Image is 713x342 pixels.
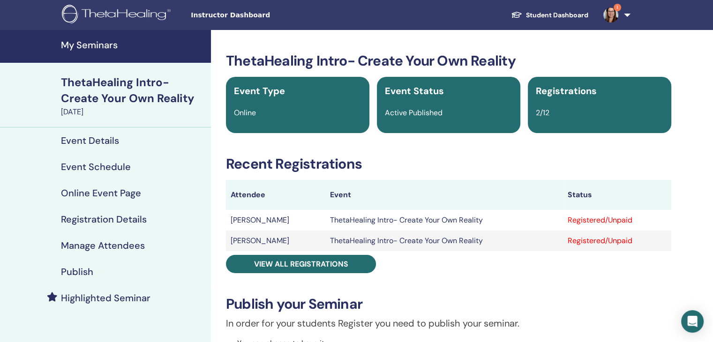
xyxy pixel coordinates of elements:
h4: Publish [61,266,93,277]
span: 2/12 [536,108,549,118]
a: ThetaHealing Intro- Create Your Own Reality[DATE] [55,74,211,118]
span: Registrations [536,85,597,97]
th: Attendee [226,180,325,210]
div: Open Intercom Messenger [681,310,704,333]
h3: Recent Registrations [226,156,671,172]
h4: Event Schedule [61,161,131,172]
div: Registered/Unpaid [568,215,667,226]
span: Online [234,108,256,118]
th: Status [563,180,671,210]
img: logo.png [62,5,174,26]
h4: Online Event Page [61,187,141,199]
a: View all registrations [226,255,376,273]
span: Event Status [385,85,444,97]
span: Event Type [234,85,285,97]
img: graduation-cap-white.svg [511,11,522,19]
h4: Highlighted Seminar [61,292,150,304]
td: [PERSON_NAME] [226,210,325,230]
th: Event [325,180,563,210]
td: ThetaHealing Intro- Create Your Own Reality [325,210,563,230]
h3: ThetaHealing Intro- Create Your Own Reality [226,52,671,69]
span: View all registrations [254,259,348,269]
h4: Registration Details [61,214,147,225]
div: ThetaHealing Intro- Create Your Own Reality [61,74,205,106]
h4: Event Details [61,135,119,146]
td: [PERSON_NAME] [226,230,325,251]
img: default.jpg [603,7,618,22]
div: [DATE] [61,106,205,118]
a: Student Dashboard [503,7,596,24]
span: Active Published [385,108,443,118]
div: Registered/Unpaid [568,235,667,246]
h4: My Seminars [61,39,205,51]
h3: Publish your Seminar [226,296,671,312]
span: Instructor Dashboard [191,10,331,20]
span: 1 [614,4,621,11]
td: ThetaHealing Intro- Create Your Own Reality [325,230,563,251]
p: In order for your students Register you need to publish your seminar. [226,316,671,330]
h4: Manage Attendees [61,240,145,251]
